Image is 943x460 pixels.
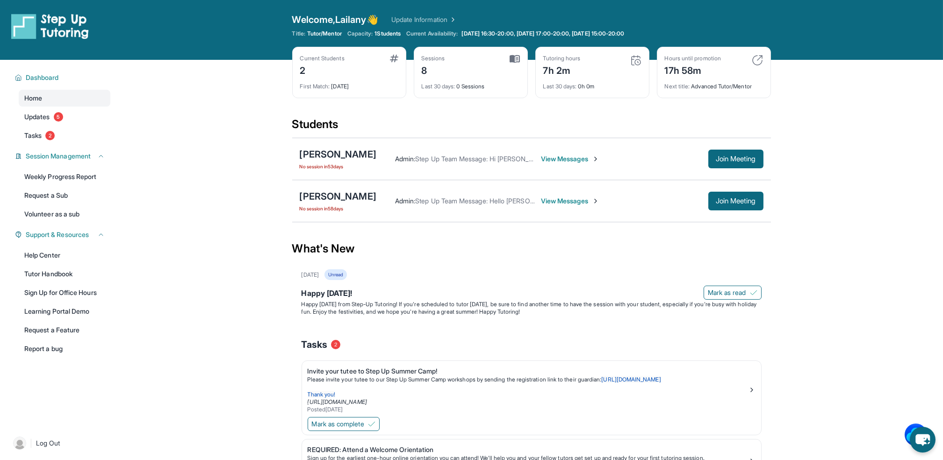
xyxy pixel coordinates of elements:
a: Tutor Handbook [19,266,110,282]
a: Help Center [19,247,110,264]
img: Chevron-Right [592,197,599,205]
a: Request a Sub [19,187,110,204]
div: 8 [422,62,445,77]
a: [URL][DOMAIN_NAME] [308,398,367,405]
div: 0 Sessions [422,77,520,90]
p: Please invite your tutee to our Step Up Summer Camp workshops by sending the registration link to... [308,376,748,383]
span: Next title : [665,83,690,90]
a: Learning Portal Demo [19,303,110,320]
span: Capacity: [347,30,373,37]
div: REQUIRED: Attend a Welcome Orientation [308,445,748,454]
span: Tasks [302,338,327,351]
span: No session in 53 days [300,163,376,170]
div: Hours until promotion [665,55,721,62]
span: View Messages [541,196,599,206]
div: Advanced Tutor/Mentor [665,77,763,90]
button: Support & Resources [22,230,105,239]
span: Title: [292,30,305,37]
img: Mark as read [750,289,757,296]
span: Current Availability: [406,30,458,37]
p: Happy [DATE] from Step-Up Tutoring! If you're scheduled to tutor [DATE], be sure to find another ... [302,301,762,316]
div: 2 [300,62,345,77]
span: Updates [24,112,50,122]
div: [DATE] [300,77,398,90]
div: Unread [324,269,347,280]
img: logo [11,13,89,39]
span: Last 30 days : [543,83,577,90]
span: Home [24,93,42,103]
div: 17h 58m [665,62,721,77]
span: Thank you! [308,391,336,398]
a: [URL][DOMAIN_NAME] [601,376,661,383]
a: |Log Out [9,433,110,453]
span: Log Out [36,438,60,448]
span: No session in 58 days [300,205,376,212]
a: Request a Feature [19,322,110,338]
a: Weekly Progress Report [19,168,110,185]
div: Students [292,117,771,137]
a: Invite your tutee to Step Up Summer Camp!Please invite your tutee to our Step Up Summer Camp work... [302,361,761,415]
span: Tasks [24,131,42,140]
button: chat-button [910,427,936,453]
button: Mark as read [704,286,762,300]
div: [PERSON_NAME] [300,190,376,203]
span: Mark as read [708,288,746,297]
span: 5 [54,112,63,122]
span: 2 [45,131,55,140]
button: Session Management [22,151,105,161]
span: [DATE] 16:30-20:00, [DATE] 17:00-20:00, [DATE] 15:00-20:00 [462,30,625,37]
div: Posted [DATE] [308,406,748,413]
img: card [390,55,398,62]
div: Sessions [422,55,445,62]
a: Tasks2 [19,127,110,144]
a: [DATE] 16:30-20:00, [DATE] 17:00-20:00, [DATE] 15:00-20:00 [460,30,626,37]
div: 0h 0m [543,77,641,90]
div: [PERSON_NAME] [300,148,376,161]
span: Admin : [395,197,415,205]
span: Admin : [395,155,415,163]
span: View Messages [541,154,599,164]
a: Update Information [391,15,457,24]
span: Join Meeting [716,156,756,162]
button: Join Meeting [708,150,763,168]
img: Mark as complete [368,420,375,428]
span: Session Management [26,151,91,161]
a: Sign Up for Office Hours [19,284,110,301]
span: Last 30 days : [422,83,455,90]
img: Chevron Right [447,15,457,24]
span: Join Meeting [716,198,756,204]
div: 7h 2m [543,62,581,77]
button: Join Meeting [708,192,763,210]
span: Dashboard [26,73,59,82]
img: card [630,55,641,66]
a: Volunteer as a sub [19,206,110,223]
span: | [30,438,32,449]
div: Tutoring hours [543,55,581,62]
img: user-img [13,437,26,450]
img: card [510,55,520,63]
a: Report a bug [19,340,110,357]
div: Invite your tutee to Step Up Summer Camp! [308,367,748,376]
span: Mark as complete [312,419,364,429]
span: Tutor/Mentor [307,30,342,37]
span: 1 Students [374,30,401,37]
div: Happy [DATE]! [302,287,762,301]
img: Chevron-Right [592,155,599,163]
button: Mark as complete [308,417,380,431]
img: card [752,55,763,66]
a: Updates5 [19,108,110,125]
a: Home [19,90,110,107]
span: 2 [331,340,340,349]
span: First Match : [300,83,330,90]
div: Current Students [300,55,345,62]
button: Dashboard [22,73,105,82]
div: [DATE] [302,271,319,279]
div: What's New [292,228,771,269]
span: Support & Resources [26,230,89,239]
span: Welcome, Lailany 👋 [292,13,378,26]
